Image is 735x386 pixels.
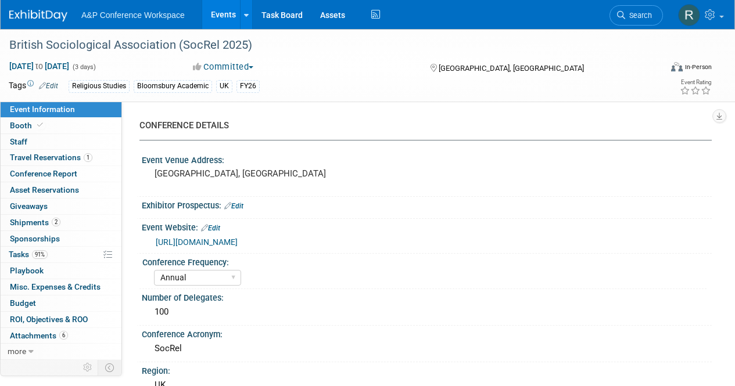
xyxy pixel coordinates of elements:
a: Staff [1,134,121,150]
span: Sponsorships [10,234,60,243]
span: Event Information [10,104,75,114]
a: Shipments2 [1,215,121,230]
div: British Sociological Association (SocRel 2025) [5,35,652,56]
span: more [8,347,26,356]
img: Rhianna Blackburn [678,4,700,26]
span: Budget [10,298,36,308]
span: (3 days) [71,63,96,71]
span: 1 [84,153,92,162]
a: Booth [1,118,121,134]
a: Asset Reservations [1,182,121,198]
a: Playbook [1,263,121,279]
img: ExhibitDay [9,10,67,21]
div: Bloomsbury Academic [134,80,212,92]
a: Search [609,5,663,26]
a: Edit [224,202,243,210]
span: Attachments [10,331,68,340]
span: Tasks [9,250,48,259]
a: Conference Report [1,166,121,182]
span: Conference Report [10,169,77,178]
span: Asset Reservations [10,185,79,194]
div: Event Rating [680,80,711,85]
span: Booth [10,121,45,130]
a: Edit [201,224,220,232]
div: In-Person [684,63,712,71]
div: SocRel [150,340,703,358]
a: Giveaways [1,199,121,214]
button: Committed [189,61,258,73]
span: 91% [32,250,48,259]
a: Tasks91% [1,247,121,262]
span: to [34,62,45,71]
span: ROI, Objectives & ROO [10,315,88,324]
div: Event Format [609,60,712,78]
div: Conference Acronym: [142,326,712,340]
div: Event Venue Address: [142,151,712,166]
a: Event Information [1,102,121,117]
div: Region: [142,362,712,377]
div: FY26 [236,80,260,92]
div: CONFERENCE DETAILS [139,120,703,132]
div: UK [216,80,232,92]
td: Toggle Event Tabs [98,360,122,375]
span: Misc. Expenses & Credits [10,282,101,291]
span: A&P Conference Workspace [81,10,185,20]
span: Search [625,11,652,20]
span: Playbook [10,266,44,275]
span: Staff [10,137,27,146]
div: 100 [150,303,703,321]
a: [URL][DOMAIN_NAME] [156,237,238,247]
div: Exhibitor Prospectus: [142,197,712,212]
span: [GEOGRAPHIC_DATA], [GEOGRAPHIC_DATA] [439,64,584,73]
a: Travel Reservations1 [1,150,121,165]
span: 2 [52,218,60,226]
a: Misc. Expenses & Credits [1,279,121,295]
td: Tags [9,80,58,93]
a: Attachments6 [1,328,121,344]
td: Personalize Event Tab Strip [78,360,98,375]
a: Sponsorships [1,231,121,247]
img: Format-Inperson.png [671,62,683,71]
div: Event Website: [142,219,712,234]
a: Budget [1,295,121,311]
div: Number of Delegates: [142,289,712,304]
div: Religious Studies [69,80,130,92]
a: Edit [39,82,58,90]
a: more [1,344,121,359]
div: Conference Frequency: [142,254,707,268]
i: Booth reservation complete [37,122,43,128]
span: Giveaways [10,201,48,211]
span: Shipments [10,218,60,227]
span: Travel Reservations [10,153,92,162]
a: ROI, Objectives & ROO [1,312,121,327]
span: 6 [59,331,68,340]
span: [DATE] [DATE] [9,61,70,71]
pre: [GEOGRAPHIC_DATA], [GEOGRAPHIC_DATA] [155,168,367,179]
